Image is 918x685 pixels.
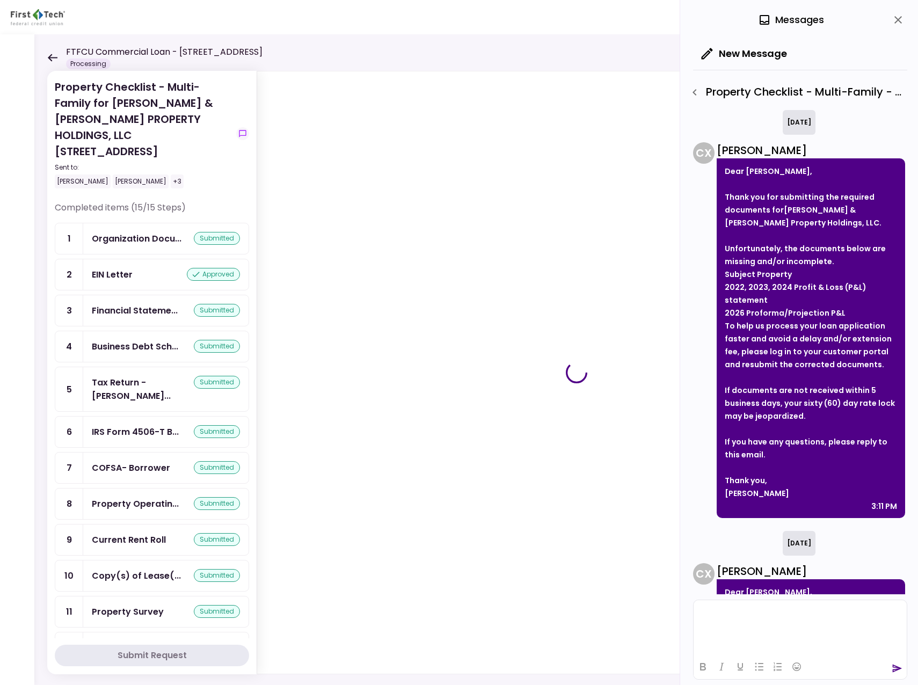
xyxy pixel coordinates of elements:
[55,560,83,591] div: 10
[783,531,815,556] div: [DATE]
[55,645,249,666] button: Submit Request
[194,425,240,438] div: submitted
[194,340,240,353] div: submitted
[725,487,897,500] div: [PERSON_NAME]
[725,165,897,178] div: Dear [PERSON_NAME],
[694,600,907,654] iframe: Rich Text Area
[686,83,907,101] div: Property Checklist - Multi-Family - Property Operating Statements
[758,12,824,28] div: Messages
[118,649,187,662] div: Submit Request
[55,259,249,290] a: 2EIN Letterapproved
[55,367,249,412] a: 5Tax Return - Borrowersubmitted
[92,232,181,245] div: Organization Documents for Borrowing Entity
[55,223,83,254] div: 1
[725,586,897,599] div: Dear [PERSON_NAME],
[55,453,83,483] div: 7
[725,308,846,318] strong: 2026 Proforma/Projection P&L
[55,295,83,326] div: 3
[892,663,902,674] button: send
[66,59,111,69] div: Processing
[55,416,249,448] a: 6IRS Form 4506-T Borrowersubmitted
[788,659,806,674] button: Emojis
[725,474,897,487] div: Thank you,
[194,533,240,546] div: submitted
[55,331,83,362] div: 4
[693,563,715,585] div: C X
[55,488,249,520] a: 8Property Operating Statementssubmitted
[194,232,240,245] div: submitted
[55,331,249,362] a: 4Business Debt Schedulesubmitted
[171,174,184,188] div: +3
[92,533,166,546] div: Current Rent Roll
[55,489,83,519] div: 8
[889,11,907,29] button: close
[55,524,83,555] div: 9
[725,319,897,371] div: To help us process your loan application faster and avoid a delay and/or extension fee, please lo...
[694,659,712,674] button: Bold
[693,40,796,68] button: New Message
[55,632,249,664] a: 12Prior Environmental Phase I and/or Phase IIwaived
[693,142,715,164] div: C X
[11,9,65,25] img: Partner icon
[55,79,232,188] div: Property Checklist - Multi-Family for [PERSON_NAME] & [PERSON_NAME] PROPERTY HOLDINGS, LLC [STREE...
[55,524,249,556] a: 9Current Rent Rollsubmitted
[194,304,240,317] div: submitted
[92,461,170,475] div: COFSA- Borrower
[725,282,866,305] strong: 2022, 2023, 2024 Profit & Loss (P&L) statement
[92,569,181,582] div: Copy(s) of Lease(s) and Amendment(s)
[92,268,133,281] div: EIN Letter
[92,497,179,511] div: Property Operating Statements
[55,367,83,411] div: 5
[92,425,179,439] div: IRS Form 4506-T Borrower
[92,304,178,317] div: Financial Statement - Borrower
[55,632,83,663] div: 12
[55,596,83,627] div: 11
[194,497,240,510] div: submitted
[55,223,249,254] a: 1Organization Documents for Borrowing Entitysubmitted
[55,201,249,223] div: Completed items (15/15 Steps)
[725,191,897,229] div: Thank you for submitting the required documents for .
[717,563,905,579] div: [PERSON_NAME]
[731,659,749,674] button: Underline
[55,596,249,628] a: 11Property Surveysubmitted
[55,452,249,484] a: 7COFSA- Borrowersubmitted
[717,142,905,158] div: [PERSON_NAME]
[55,259,83,290] div: 2
[725,243,886,267] strong: Unfortunately, the documents below are missing and/or incomplete.
[725,384,897,422] div: If documents are not received within 5 business days, your sixty (60) day rate lock may be jeopar...
[194,461,240,474] div: submitted
[55,295,249,326] a: 3Financial Statement - Borrowersubmitted
[783,110,815,135] div: [DATE]
[194,605,240,618] div: submitted
[55,560,249,592] a: 10Copy(s) of Lease(s) and Amendment(s)submitted
[55,174,111,188] div: [PERSON_NAME]
[92,376,194,403] div: Tax Return - Borrower
[187,268,240,281] div: approved
[236,127,249,140] button: show-messages
[871,500,897,513] div: 3:11 PM
[113,174,169,188] div: [PERSON_NAME]
[92,340,178,353] div: Business Debt Schedule
[55,417,83,447] div: 6
[66,46,263,59] h1: FTFCU Commercial Loan - [STREET_ADDRESS]
[194,569,240,582] div: submitted
[725,435,897,461] div: If you have any questions, please reply to this email.
[769,659,787,674] button: Numbered list
[725,269,792,280] strong: Subject Property
[750,659,768,674] button: Bullet list
[92,605,164,618] div: Property Survey
[725,205,879,228] strong: [PERSON_NAME] & [PERSON_NAME] Property Holdings, LLC
[712,659,731,674] button: Italic
[55,163,232,172] div: Sent to:
[194,376,240,389] div: submitted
